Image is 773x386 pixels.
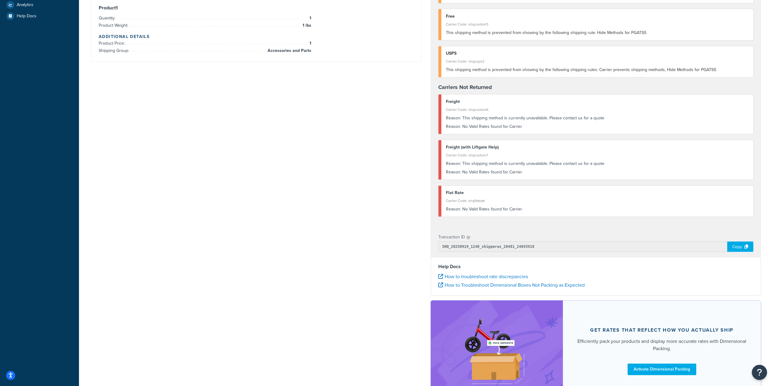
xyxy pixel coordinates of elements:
[590,327,734,333] div: Get rates that reflect how you actually ship
[446,160,461,167] span: Reason:
[446,151,749,159] div: Carrier Code: shqcustom7
[99,22,130,29] span: Product Weight:
[308,15,311,22] span: 1
[99,33,414,40] h4: Additional Details
[266,47,311,54] span: Accessories and Parts
[99,5,414,11] h3: Product 1
[5,11,74,22] a: Help Docs
[628,364,696,375] a: Activate Dimensional Packing
[446,114,749,122] div: This shipping method is currently unavailable. Please contact us for a quote
[99,47,131,54] span: Shipping Group:
[446,205,749,213] div: No Valid Rates found for Carrier
[446,29,646,36] span: This shipping method is prevented from showing by the following shipping rule: Hide Methods for P...
[446,123,461,130] span: Reason:
[446,57,749,66] div: Carrier Code: shqusps2
[446,168,749,176] div: No Valid Rates found for Carrier
[577,338,747,352] div: Efficiently pack your products and display more accurate rates with Dimensional Packing.
[99,40,126,46] span: Product Price:
[438,233,465,241] p: Transaction ID
[446,206,461,212] span: Reason:
[446,20,749,29] div: Carrier Code: shqcustom5
[446,169,461,175] span: Reason:
[17,14,36,19] span: Help Docs
[446,67,716,73] span: This shipping method is prevented from showing by the following shipping rules: Carrier prevents ...
[446,122,749,131] div: No Valid Rates found for Carrier
[446,115,461,121] span: Reason:
[446,49,749,58] div: USPS
[308,40,311,47] span: 1
[752,365,767,380] button: Open Resource Center
[446,12,749,21] div: Free
[446,105,749,114] div: Carrier Code: shqcustom6
[438,282,585,289] a: How to Troubleshoot Dimensional Boxes Not Packing as Expected
[446,97,749,106] div: Freight
[446,189,749,197] div: Flat Rate
[446,196,749,205] div: Carrier Code: shqflatrate
[99,15,117,21] span: Quantity:
[301,22,311,29] span: 1 lbs
[17,2,33,8] span: Analytics
[446,143,749,152] div: Freight (with Liftgate Help)
[446,159,749,168] div: This shipping method is currently unavailable. Please contact us for a quote
[438,83,492,91] strong: Carriers Not Returned
[438,273,528,280] a: How to troubleshoot rate discrepancies
[727,241,753,252] div: Copy
[438,263,754,270] h4: Help Docs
